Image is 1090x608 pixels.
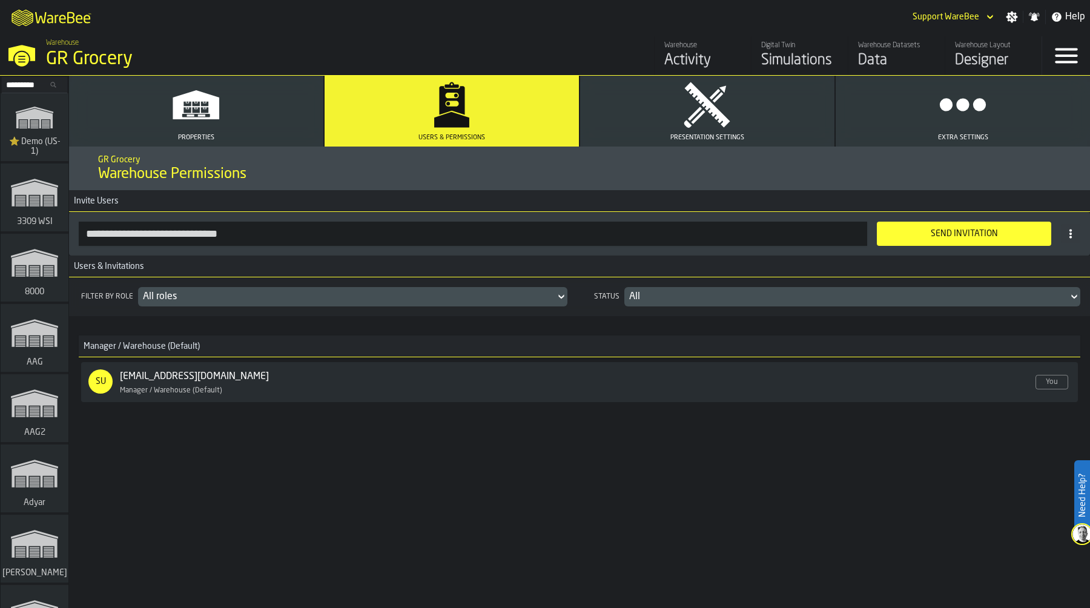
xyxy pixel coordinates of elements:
[69,256,1090,277] h3: title-section-Users & Invitations
[1023,11,1045,23] label: button-toggle-Notifications
[884,229,1044,239] div: Send Invitation
[858,51,935,70] div: Data
[848,36,945,75] a: link-to-/wh/i/e451d98b-95f6-4604-91ff-c80219f9c36d/data
[913,12,979,22] div: DropdownMenuValue-Support WareBee
[15,217,55,226] span: 3309 WSI
[79,292,136,301] div: Filter by role
[1,304,68,374] a: link-to-/wh/i/27cb59bd-8ba0-4176-b0f1-d82d60966913/simulations
[79,287,567,306] div: Filter by roleDropdownMenuValue-all
[761,51,838,70] div: Simulations
[120,386,308,395] div: Manager / Warehouse (Default)
[955,51,1032,70] div: Designer
[1035,375,1068,389] span: You
[1,515,68,585] a: link-to-/wh/i/72fe6713-8242-4c3c-8adf-5d67388ea6d5/simulations
[1,93,68,164] a: link-to-/wh/i/103622fe-4b04-4da1-b95f-2619b9c959cc/simulations
[79,222,867,246] input: button-toolbar-
[5,137,64,156] span: ⭐ Demo (US-1)
[654,36,751,75] a: link-to-/wh/i/e451d98b-95f6-4604-91ff-c80219f9c36d/feed/
[69,196,119,206] span: Invite Users
[21,498,48,507] span: Adyar
[751,36,848,75] a: link-to-/wh/i/e451d98b-95f6-4604-91ff-c80219f9c36d/simulations
[1,374,68,444] a: link-to-/wh/i/ba0ffe14-8e36-4604-ab15-0eac01efbf24/simulations
[664,41,741,50] div: Warehouse
[1001,11,1023,23] label: button-toggle-Settings
[938,134,988,142] span: Extra Settings
[877,222,1051,246] button: button-Send Invitation
[1065,10,1085,24] span: Help
[88,369,113,394] div: SU
[79,342,200,351] span: Manager / Warehouse (Default)
[69,190,1090,212] h3: title-section-Invite Users
[629,289,1063,304] div: DropdownMenuValue-all
[1,444,68,515] a: link-to-/wh/i/862141b4-a92e-43d2-8b2b-6509793ccc83/simulations
[418,134,485,142] span: Users & Permissions
[1,234,68,304] a: link-to-/wh/i/b2e041e4-2753-4086-a82a-958e8abdd2c7/simulations
[22,428,48,437] span: AAG2
[1075,461,1089,529] label: Need Help?
[1042,36,1090,75] label: button-toggle-Menu
[69,147,1090,190] div: title-Warehouse Permissions
[46,48,373,70] div: GR Grocery
[1046,10,1090,24] label: button-toggle-Help
[1,164,68,234] a: link-to-/wh/i/d1ef1afb-ce11-4124-bdae-ba3d01893ec0/simulations
[69,262,144,271] span: Users & Invitations
[22,287,47,297] span: 8000
[945,36,1042,75] a: link-to-/wh/i/e451d98b-95f6-4604-91ff-c80219f9c36d/designer
[98,153,1061,165] h2: Sub Title
[24,357,45,367] span: AAG
[761,41,838,50] div: Digital Twin
[592,292,622,301] div: Status
[592,287,1080,306] div: StatusDropdownMenuValue-all
[120,369,269,384] a: [EMAIL_ADDRESS][DOMAIN_NAME]
[46,39,79,47] span: Warehouse
[143,289,550,304] div: DropdownMenuValue-all
[955,41,1032,50] div: Warehouse Layout
[98,165,246,184] span: Warehouse Permissions
[178,134,214,142] span: Properties
[670,134,744,142] span: Presentation Settings
[664,51,741,70] div: Activity
[79,335,1080,357] h3: title-section-Manager / Warehouse (Default)
[858,41,935,50] div: Warehouse Datasets
[908,10,996,24] div: DropdownMenuValue-Support WareBee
